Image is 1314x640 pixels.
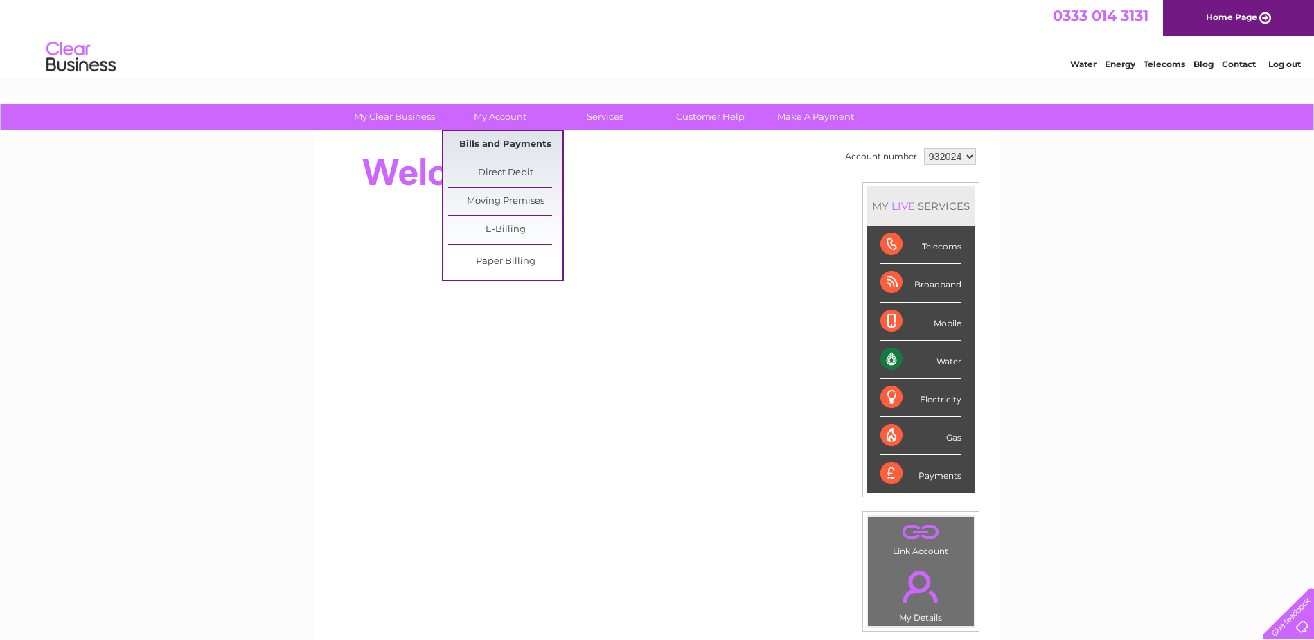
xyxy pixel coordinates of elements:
[448,188,562,215] a: Moving Premises
[443,104,557,130] a: My Account
[889,199,918,213] div: LIVE
[880,341,961,379] div: Water
[867,559,975,627] td: My Details
[1053,7,1148,24] a: 0333 014 3131
[1105,59,1135,69] a: Energy
[842,145,921,168] td: Account number
[448,216,562,244] a: E-Billing
[867,186,975,226] div: MY SERVICES
[880,455,961,492] div: Payments
[448,131,562,159] a: Bills and Payments
[880,417,961,455] div: Gas
[46,36,116,78] img: logo.png
[1268,59,1301,69] a: Log out
[548,104,662,130] a: Services
[1193,59,1214,69] a: Blog
[337,104,452,130] a: My Clear Business
[330,8,985,67] div: Clear Business is a trading name of Verastar Limited (registered in [GEOGRAPHIC_DATA] No. 3667643...
[448,159,562,187] a: Direct Debit
[871,520,970,544] a: .
[867,516,975,560] td: Link Account
[871,562,970,611] a: .
[1070,59,1097,69] a: Water
[1222,59,1256,69] a: Contact
[448,248,562,276] a: Paper Billing
[758,104,873,130] a: Make A Payment
[880,303,961,341] div: Mobile
[653,104,767,130] a: Customer Help
[880,379,961,417] div: Electricity
[1144,59,1185,69] a: Telecoms
[880,226,961,264] div: Telecoms
[880,264,961,302] div: Broadband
